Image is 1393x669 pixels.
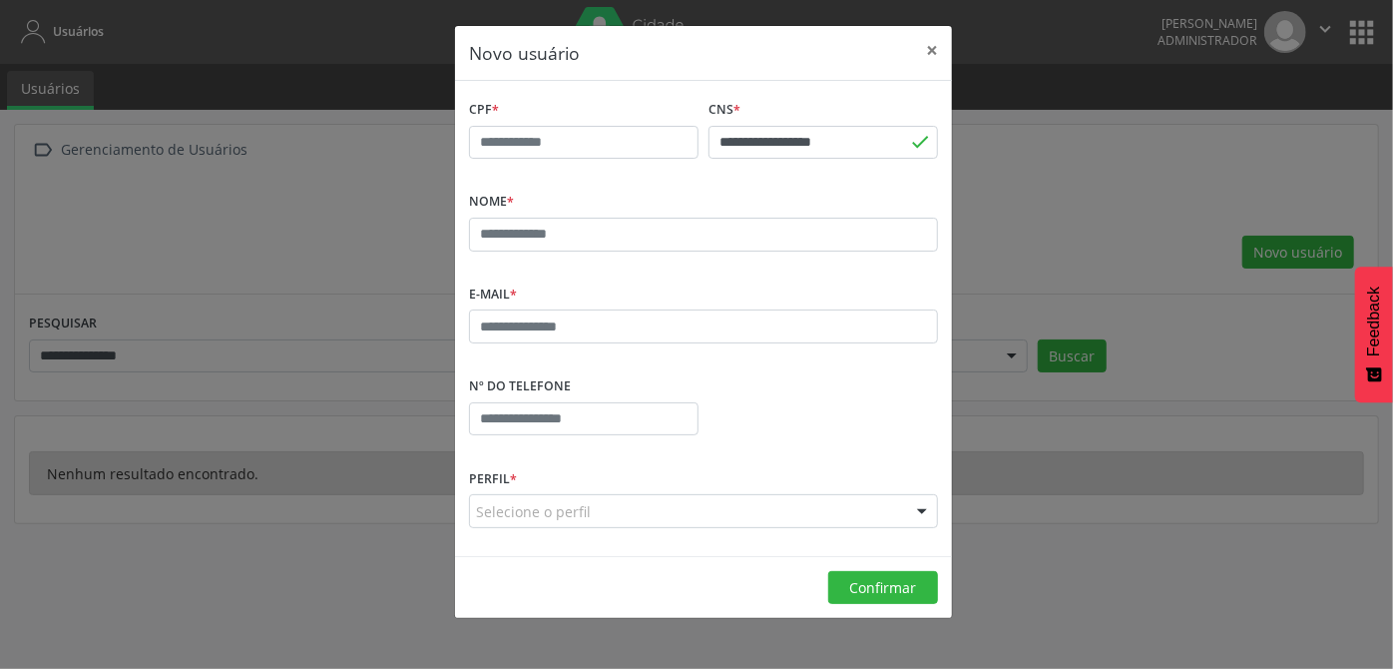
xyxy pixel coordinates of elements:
span: Feedback [1365,287,1383,356]
button: Feedback - Mostrar pesquisa [1355,267,1393,402]
span: Confirmar [850,578,917,597]
label: CPF [469,95,499,126]
label: Nº do Telefone [469,371,571,402]
h5: Novo usuário [469,40,580,66]
button: Confirmar [828,571,938,605]
span: done [909,131,931,153]
label: CNS [708,95,740,126]
button: Close [912,26,952,75]
label: Nome [469,187,514,218]
label: E-mail [469,280,517,311]
label: Perfil [469,463,517,494]
span: Selecione o perfil [476,501,591,522]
